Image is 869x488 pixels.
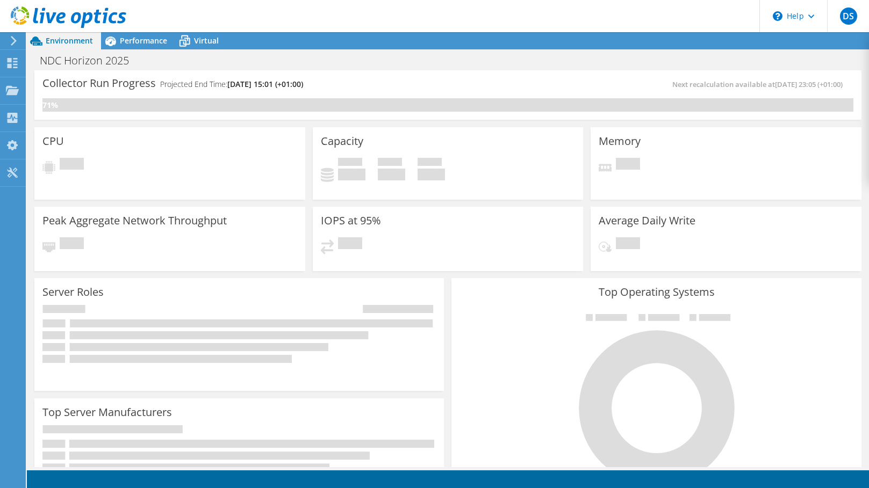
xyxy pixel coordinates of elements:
[599,215,695,227] h3: Average Daily Write
[599,135,641,147] h3: Memory
[672,79,848,89] span: Next recalculation available at
[378,158,402,169] span: Free
[35,55,146,67] h1: NDC Horizon 2025
[160,78,303,90] h4: Projected End Time:
[338,169,365,180] h4: 0 GiB
[338,158,362,169] span: Used
[418,169,445,180] h4: 0 GiB
[120,35,167,46] span: Performance
[840,8,857,25] span: DS
[42,135,64,147] h3: CPU
[459,286,853,298] h3: Top Operating Systems
[60,158,84,172] span: Pending
[338,237,362,252] span: Pending
[42,286,104,298] h3: Server Roles
[321,215,381,227] h3: IOPS at 95%
[378,169,405,180] h4: 0 GiB
[321,135,363,147] h3: Capacity
[773,11,782,21] svg: \n
[60,237,84,252] span: Pending
[418,158,442,169] span: Total
[46,35,93,46] span: Environment
[775,79,843,89] span: [DATE] 23:05 (+01:00)
[194,35,219,46] span: Virtual
[616,237,640,252] span: Pending
[42,215,227,227] h3: Peak Aggregate Network Throughput
[42,406,172,418] h3: Top Server Manufacturers
[227,79,303,89] span: [DATE] 15:01 (+01:00)
[616,158,640,172] span: Pending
